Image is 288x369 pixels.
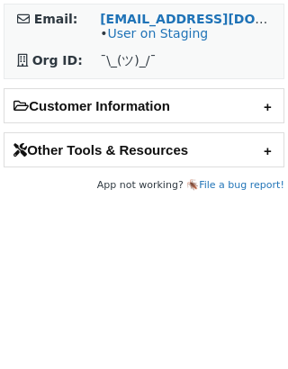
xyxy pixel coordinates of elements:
[4,89,283,122] h2: Customer Information
[32,53,83,67] strong: Org ID:
[100,53,156,67] span: ¯\_(ツ)_/¯
[4,176,284,194] footer: App not working? 🪳
[34,12,78,26] strong: Email:
[100,26,208,40] span: •
[199,179,284,191] a: File a bug report!
[4,133,283,166] h2: Other Tools & Resources
[107,26,208,40] a: User on Staging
